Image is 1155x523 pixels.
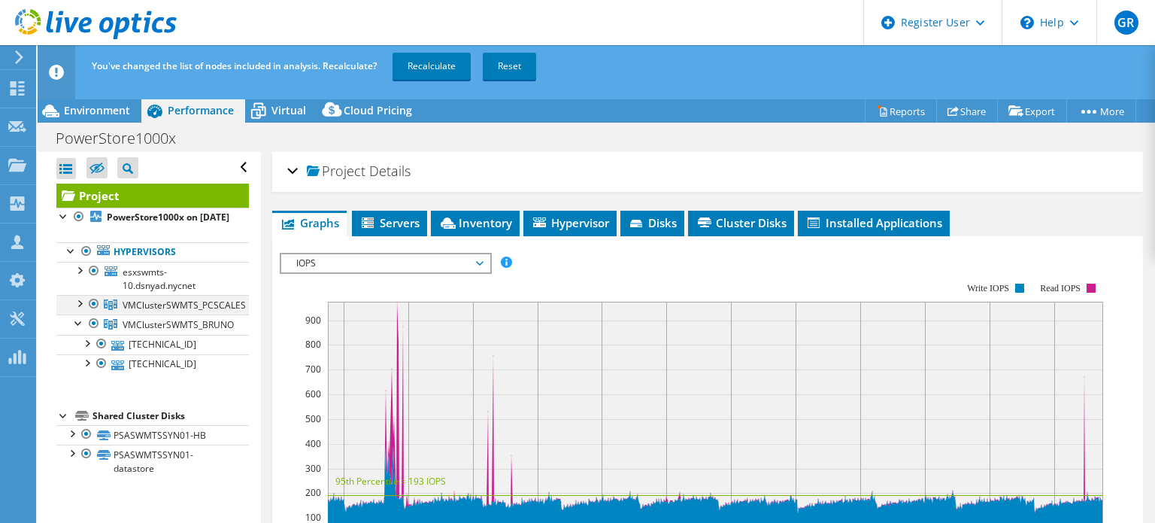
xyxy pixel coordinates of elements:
span: Servers [359,215,420,230]
text: Read IOPS [1041,283,1081,293]
text: 700 [305,363,321,376]
text: 95th Percentile = 193 IOPS [335,475,446,488]
a: VMClusterSWMTS_PCSCALES [56,295,249,315]
span: Installed Applications [805,215,942,230]
span: Hypervisor [531,215,609,230]
a: VMClusterSWMTS_BRUNO [56,315,249,334]
b: PowerStore1000x on [DATE] [107,211,229,223]
span: You've changed the list of nodes included in analysis. Recalculate? [92,59,377,72]
span: Performance [168,103,234,117]
span: Inventory [438,215,512,230]
a: [TECHNICAL_ID] [56,354,249,374]
span: Environment [64,103,130,117]
a: More [1066,99,1136,123]
a: Recalculate [393,53,471,80]
text: 200 [305,486,321,499]
a: Project [56,184,249,208]
a: PowerStore1000x on [DATE] [56,208,249,227]
a: Hypervisors [56,242,249,262]
a: [TECHNICAL_ID] [56,335,249,354]
span: Virtual [271,103,306,117]
span: IOPS [289,254,482,272]
text: Write IOPS [967,283,1009,293]
a: Reports [865,99,937,123]
span: Project [307,164,365,179]
text: 800 [305,338,321,351]
text: 500 [305,412,321,425]
a: esxswmts-10.dsnyad.nycnet [56,262,249,295]
text: 300 [305,462,321,475]
text: 600 [305,388,321,400]
text: 900 [305,314,321,327]
span: VMClusterSWMTS_PCSCALES [123,299,246,312]
a: Export [997,99,1067,123]
a: Reset [483,53,536,80]
a: PSASWMTSSYN01-datastore [56,445,249,478]
a: PSASWMTSSYN01-HB [56,425,249,445]
span: Cluster Disks [696,215,787,230]
span: esxswmts-10.dsnyad.nycnet [123,266,196,292]
span: VMClusterSWMTS_BRUNO [123,318,234,331]
svg: \n [1020,16,1034,29]
text: 400 [305,437,321,450]
span: Details [369,162,411,180]
h1: PowerStore1000x [49,130,199,147]
span: Cloud Pricing [344,103,412,117]
div: Shared Cluster Disks [92,407,249,425]
span: Disks [628,215,677,230]
span: GR [1114,11,1138,35]
span: Graphs [280,215,339,230]
a: Share [936,99,998,123]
